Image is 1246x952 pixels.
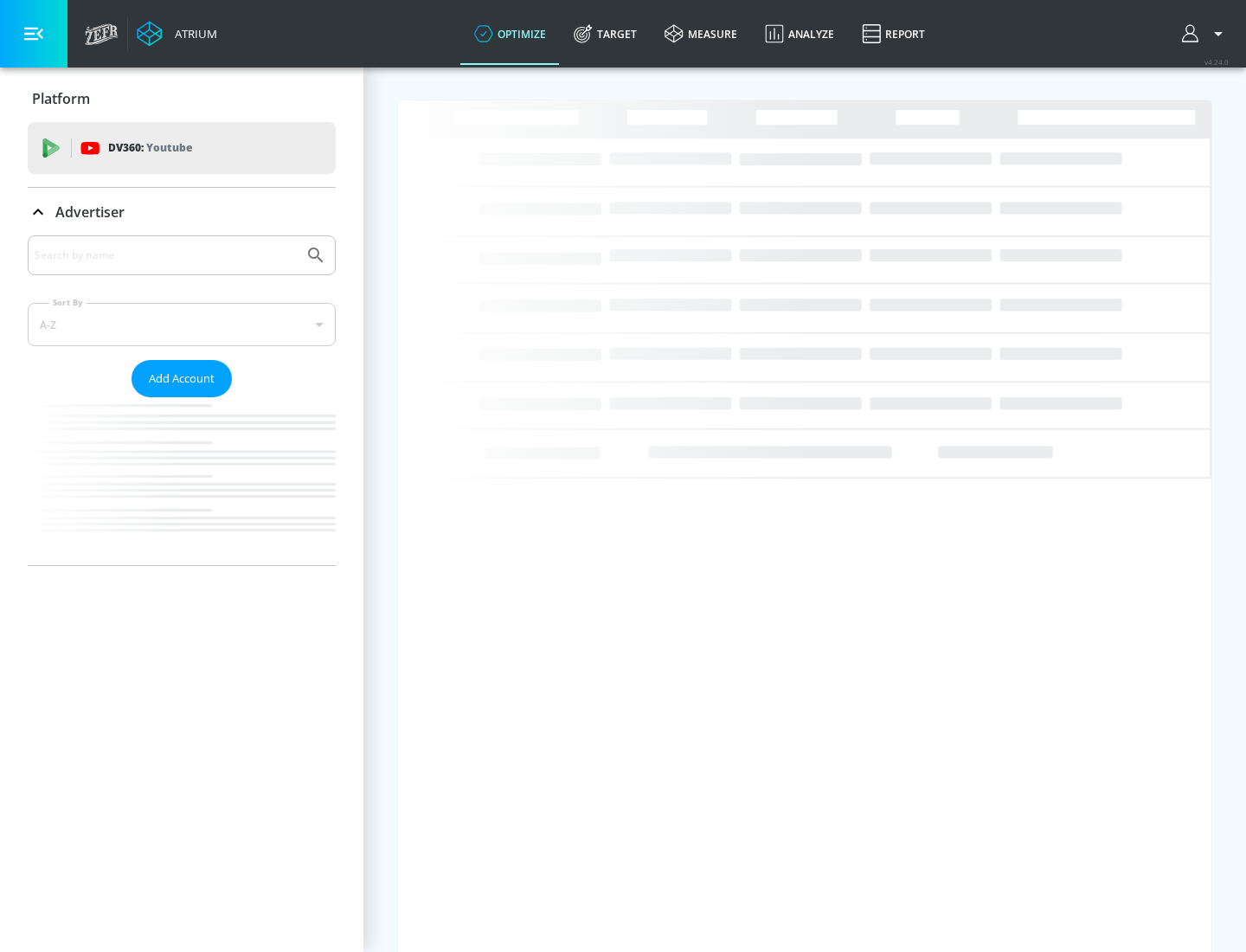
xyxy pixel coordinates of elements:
[168,26,217,42] div: Atrium
[28,397,336,565] nav: list of Advertiser
[28,235,336,565] div: Advertiser
[137,21,217,47] a: Atrium
[460,3,560,65] a: optimize
[132,360,232,397] button: Add Account
[28,122,336,174] div: DV360: Youtube
[28,303,336,346] div: A-Z
[1204,57,1229,67] span: v 4.24.0
[108,138,192,158] p: DV360:
[35,244,297,267] input: Search by name
[149,369,215,389] span: Add Account
[751,3,848,65] a: Analyze
[28,188,336,236] div: Advertiser
[49,297,87,308] label: Sort By
[848,3,939,65] a: Report
[560,3,651,65] a: Target
[55,203,125,222] p: Advertiser
[28,74,336,123] div: Platform
[146,138,192,157] p: Youtube
[651,3,751,65] a: measure
[32,89,90,108] p: Platform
